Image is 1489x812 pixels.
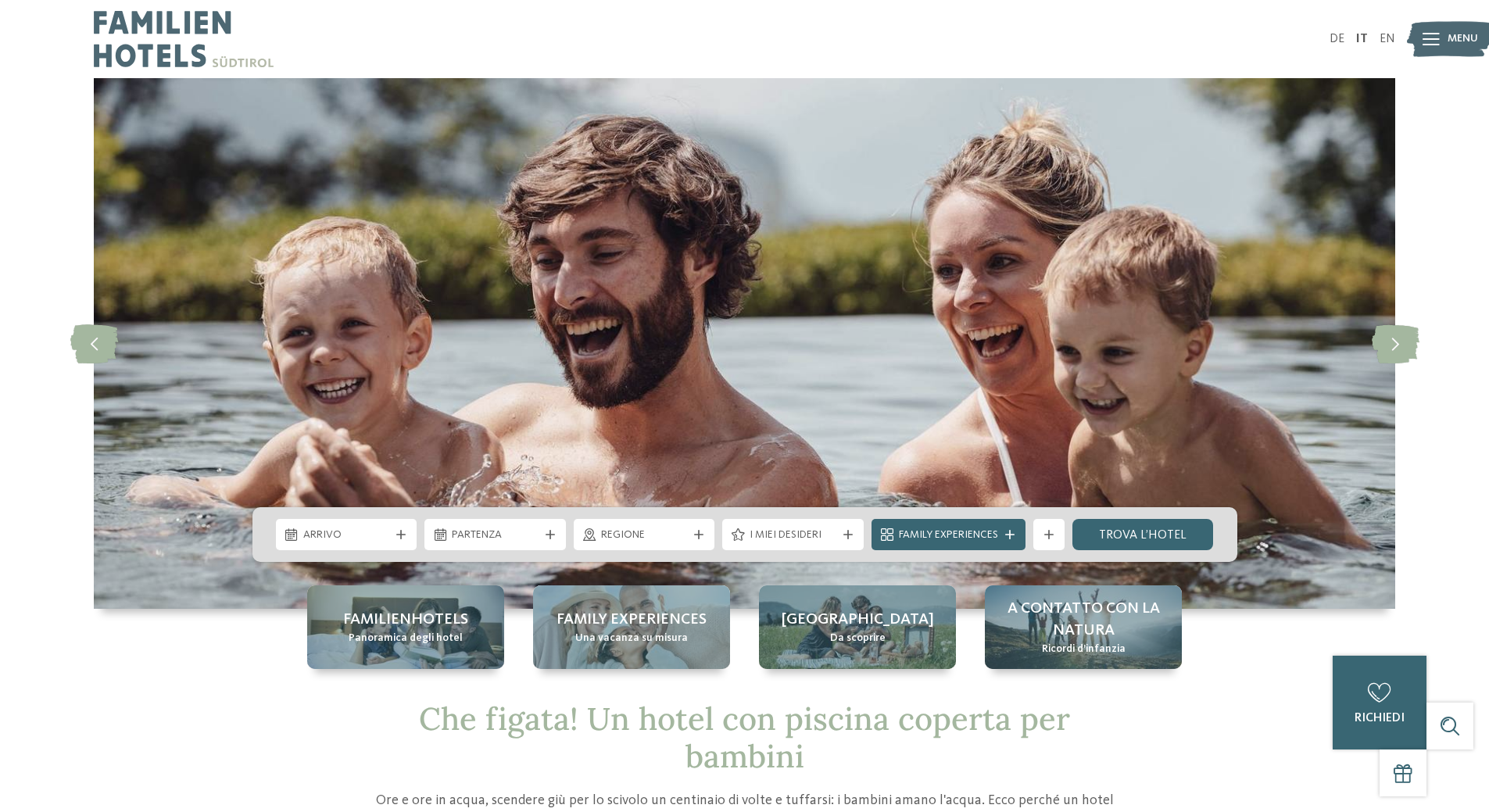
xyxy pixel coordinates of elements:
[985,585,1182,669] a: Cercate un hotel con piscina coperta per bambini in Alto Adige? A contatto con la natura Ricordi ...
[830,631,886,646] span: Da scoprire
[1330,33,1344,45] a: DE
[1000,598,1166,642] span: A contatto con la natura
[575,631,688,646] span: Una vacanza su misura
[452,528,539,543] span: Partenza
[750,528,836,543] span: I miei desideri
[899,528,998,543] span: Family Experiences
[1072,519,1214,550] a: trova l’hotel
[1355,712,1405,724] span: richiedi
[557,609,707,631] span: Family experiences
[419,699,1070,776] span: Che figata! Un hotel con piscina coperta per bambini
[1380,33,1395,45] a: EN
[1333,656,1426,749] a: richiedi
[303,528,390,543] span: Arrivo
[1356,33,1368,45] a: IT
[1042,642,1126,657] span: Ricordi d’infanzia
[782,609,934,631] span: [GEOGRAPHIC_DATA]
[1448,31,1478,47] span: Menu
[343,609,468,631] span: Familienhotels
[94,78,1395,609] img: Cercate un hotel con piscina coperta per bambini in Alto Adige?
[307,585,504,669] a: Cercate un hotel con piscina coperta per bambini in Alto Adige? Familienhotels Panoramica degli h...
[533,585,730,669] a: Cercate un hotel con piscina coperta per bambini in Alto Adige? Family experiences Una vacanza su...
[601,528,688,543] span: Regione
[759,585,956,669] a: Cercate un hotel con piscina coperta per bambini in Alto Adige? [GEOGRAPHIC_DATA] Da scoprire
[349,631,463,646] span: Panoramica degli hotel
